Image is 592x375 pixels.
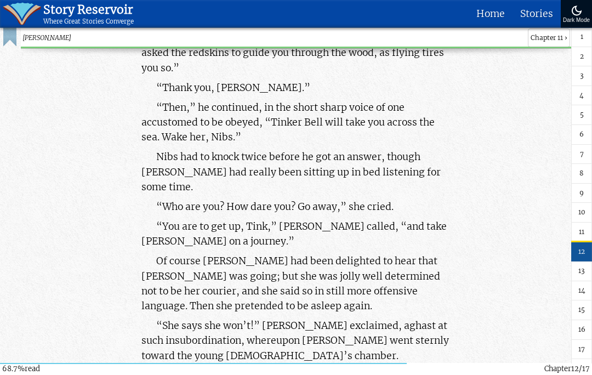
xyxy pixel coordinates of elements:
span: Chapter 11 › [528,29,570,48]
a: 1 [571,27,592,47]
p: “She says she won’t!” [PERSON_NAME] exclaimed, aghast at such insubordination, whereupon [PERSON_... [141,319,450,363]
span: 3 [580,71,584,81]
a: 9 [571,184,592,203]
a: 3 [571,66,592,86]
span: 10 [578,207,585,218]
div: Dark Mode [563,18,590,24]
span: 6 [579,129,584,140]
span: 17 [578,344,585,355]
a: 16 [571,320,592,340]
a: 11 [571,223,592,242]
a: 6 [571,125,592,145]
span: 1 [580,32,583,42]
p: “Thank you, [PERSON_NAME].” [141,81,450,95]
a: 7 [571,145,592,164]
a: 10 [571,203,592,223]
span: 11 [579,227,584,237]
span: 2 [580,52,584,62]
a: 4 [571,86,592,106]
p: “Who are you? How dare you? Go away,” she cried. [141,200,450,214]
p: “You are to get up, Tink,” [PERSON_NAME] called, “and take [PERSON_NAME] on a journey.” [141,219,450,249]
div: Chapter /17 [544,363,590,374]
p: Of course [PERSON_NAME] had been delighted to hear that [PERSON_NAME] was going; but she was joll... [141,254,450,314]
p: “[PERSON_NAME],” he said, striding up and down, “I have asked the redskins to guide you through t... [141,31,450,76]
span: 12 [571,364,579,373]
div: Where Great Stories Converge [43,18,134,25]
span: 14 [578,286,585,296]
span: 12 [578,247,585,257]
a: 2 [571,47,592,67]
a: 8 [571,164,592,184]
span: 7 [580,149,584,160]
a: 14 [571,281,592,301]
img: icon of book with waver spilling out. [3,3,42,25]
span: 15 [578,305,585,315]
div: Story Reservoir [43,3,134,18]
span: 16 [578,325,585,335]
span: 5 [580,110,584,120]
span: 13 [578,266,585,276]
a: 15 [571,300,592,320]
p: “Then,” he continued, in the short sharp voice of one accustomed to be obeyed, “Tinker Bell will ... [141,100,450,145]
div: read [2,363,40,374]
span: 68.7% [2,364,25,373]
span: 4 [579,90,584,101]
a: 5 [571,105,592,125]
a: 13 [571,262,592,281]
p: Nibs had to knock twice before he got an answer, though [PERSON_NAME] had really been sitting up ... [141,150,450,195]
span: 8 [579,168,584,179]
span: [PERSON_NAME] [22,33,523,43]
a: 12 [571,242,592,262]
a: 17 [571,340,592,360]
img: Turn On Dark Mode [570,4,583,18]
span: 9 [579,188,584,198]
